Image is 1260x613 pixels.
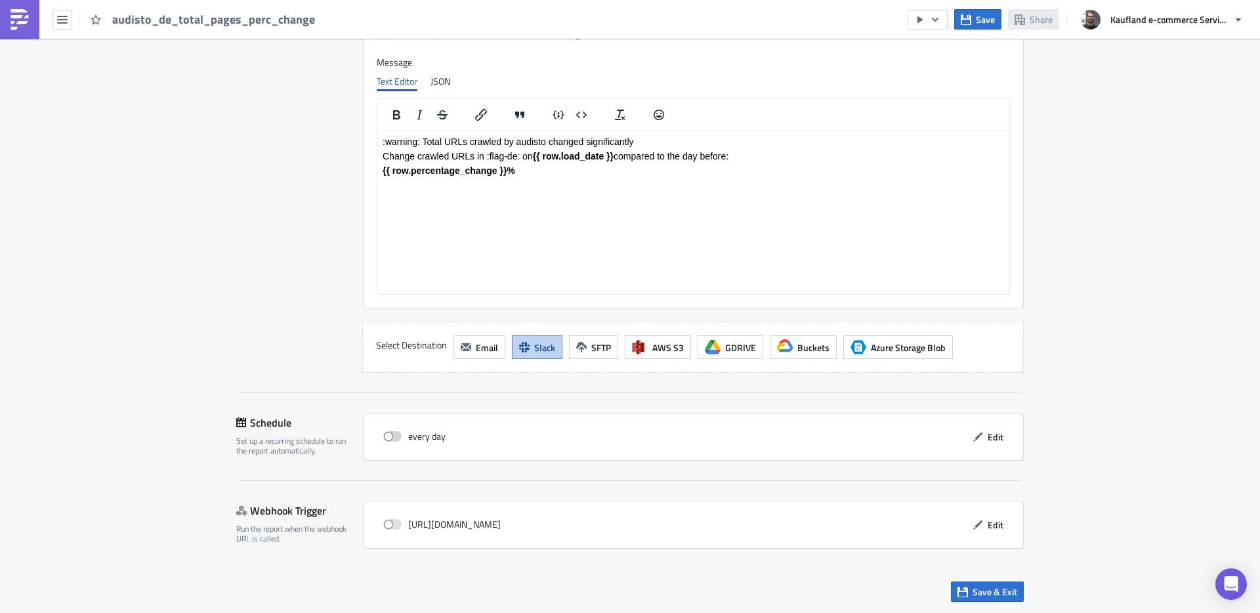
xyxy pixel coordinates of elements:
[770,335,837,359] button: Buckets
[569,335,618,359] button: SFTP
[1110,12,1228,26] span: Kaufland e-commerce Services GmbH & Co. KG
[591,341,611,354] span: SFTP
[547,106,570,124] button: Insert code line
[976,12,995,26] span: Save
[470,106,492,124] button: Insert/edit link
[973,585,1017,599] span: Save & Exit
[1030,12,1053,26] span: Share
[988,518,1003,532] span: Edit
[476,341,498,354] span: Email
[377,56,1010,68] label: Message
[725,341,756,354] span: GDRIVE
[377,131,1009,294] iframe: Rich Text Area
[609,106,631,124] button: Clear formatting
[843,335,953,359] button: Azure Storage BlobAzure Storage Blob
[385,106,408,124] button: Bold
[625,335,691,359] button: AWS S3
[988,430,1003,444] span: Edit
[236,501,363,520] div: Webhook Trigger
[236,413,363,433] div: Schedule
[383,427,446,446] div: every day
[871,341,946,354] span: Azure Storage Blob
[377,72,417,91] div: Text Editor
[512,335,562,359] button: Slack
[966,515,1010,535] button: Edit
[430,72,450,91] div: JSON
[966,427,1010,447] button: Edit
[648,106,670,124] button: Emojis
[797,341,829,354] span: Buckets
[534,341,555,354] span: Slack
[236,436,354,456] div: Set up a recurring schedule to run the report automatically.
[431,106,453,124] button: Strikethrough
[376,335,447,355] label: Select Destination
[383,515,501,534] div: [URL][DOMAIN_NAME]
[954,9,1001,30] button: Save
[1215,568,1247,600] div: Open Intercom Messenger
[408,106,430,124] button: Italic
[112,12,316,27] span: audisto_de_total_pages_perc_change
[570,106,593,124] button: Insert code block
[453,335,505,359] button: Email
[698,335,763,359] button: GDRIVE
[509,106,531,124] button: Blockquote
[1080,9,1102,31] img: Avatar
[951,581,1024,602] button: Save & Exit
[236,524,354,544] div: Run the report when the webhook URL is called.
[9,9,30,30] img: PushMetrics
[402,28,617,40] div: Send only if all attachments are successfully generated.
[1073,5,1250,34] button: Kaufland e-commerce Services GmbH & Co. KG
[652,341,684,354] span: AWS S3
[1008,9,1059,30] button: Share
[850,339,866,355] span: Azure Storage Blob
